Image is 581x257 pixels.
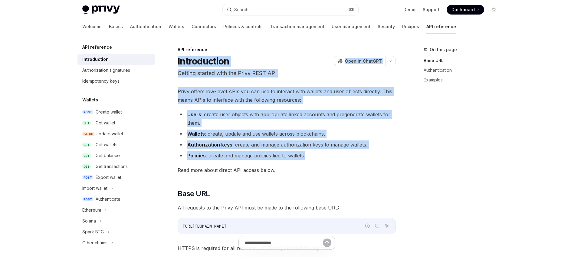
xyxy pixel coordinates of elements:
[109,19,123,34] a: Basics
[424,75,504,85] a: Examples
[82,44,112,51] h5: API reference
[77,76,155,87] a: Idempotency keys
[183,223,226,229] span: [URL][DOMAIN_NAME]
[402,19,419,34] a: Recipes
[192,19,216,34] a: Connectors
[378,19,395,34] a: Security
[82,121,91,125] span: GET
[178,203,396,212] span: All requests to the Privy API must be made to the following base URL:
[223,19,263,34] a: Policies & controls
[96,152,120,159] div: Get balance
[489,5,499,15] button: Toggle dark mode
[447,5,484,15] a: Dashboard
[82,164,91,169] span: GET
[178,151,396,160] li: : create and manage policies tied to wallets.
[223,4,358,15] button: Search...⌘K
[77,107,155,117] a: POSTCreate wallet
[82,217,96,225] div: Solana
[82,185,107,192] div: Import wallet
[363,222,371,230] button: Report incorrect code
[451,7,475,13] span: Dashboard
[334,56,386,66] button: Open in ChatGPT
[77,139,155,150] a: GETGet wallets
[77,150,155,161] a: GETGet balance
[82,143,91,147] span: GET
[178,69,396,77] p: Getting started with the Privy REST API
[96,108,122,116] div: Create wallet
[424,56,504,65] a: Base URL
[270,19,324,34] a: Transaction management
[178,140,396,149] li: : create and manage authorization keys to manage wallets.
[130,19,161,34] a: Authentication
[82,5,120,14] img: light logo
[82,206,101,214] div: Ethereum
[77,172,155,183] a: POSTExport wallet
[96,174,121,181] div: Export wallet
[403,7,415,13] a: Demo
[423,7,439,13] a: Support
[96,130,123,137] div: Update wallet
[426,19,456,34] a: API reference
[77,117,155,128] a: GETGet wallet
[348,7,355,12] span: ⌘ K
[77,54,155,65] a: Introduction
[96,119,115,127] div: Get wallet
[234,6,251,13] div: Search...
[424,65,504,75] a: Authentication
[82,19,102,34] a: Welcome
[82,197,93,202] span: POST
[345,58,382,64] span: Open in ChatGPT
[77,65,155,76] a: Authorization signatures
[323,239,331,247] button: Send message
[332,19,370,34] a: User management
[82,110,93,114] span: POST
[82,239,107,246] div: Other chains
[77,194,155,205] a: POSTAuthenticate
[383,222,391,230] button: Ask AI
[178,110,396,127] li: : create user objects with appropriate linked accounts and pregenerate wallets for them.
[82,175,93,180] span: POST
[178,56,229,67] h1: Introduction
[187,153,206,159] strong: Policies
[178,87,396,104] span: Privy offers low-level APIs you can use to interact with wallets and user objects directly. This ...
[96,196,120,203] div: Authenticate
[77,161,155,172] a: GETGet transactions
[178,47,396,53] div: API reference
[178,166,396,174] span: Read more about direct API access below.
[96,141,117,148] div: Get wallets
[169,19,184,34] a: Wallets
[82,56,109,63] div: Introduction
[187,131,205,137] strong: Wallets
[82,67,130,74] div: Authorization signatures
[178,130,396,138] li: : create, update and use wallets across blockchains.
[82,132,94,136] span: PATCH
[96,163,128,170] div: Get transactions
[77,128,155,139] a: PATCHUpdate wallet
[373,222,381,230] button: Copy the contents from the code block
[187,111,201,117] strong: Users
[82,77,120,85] div: Idempotency keys
[187,142,232,148] strong: Authorization keys
[430,46,457,53] span: On this page
[82,96,98,104] h5: Wallets
[178,189,210,199] span: Base URL
[82,228,104,236] div: Spark BTC
[82,153,91,158] span: GET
